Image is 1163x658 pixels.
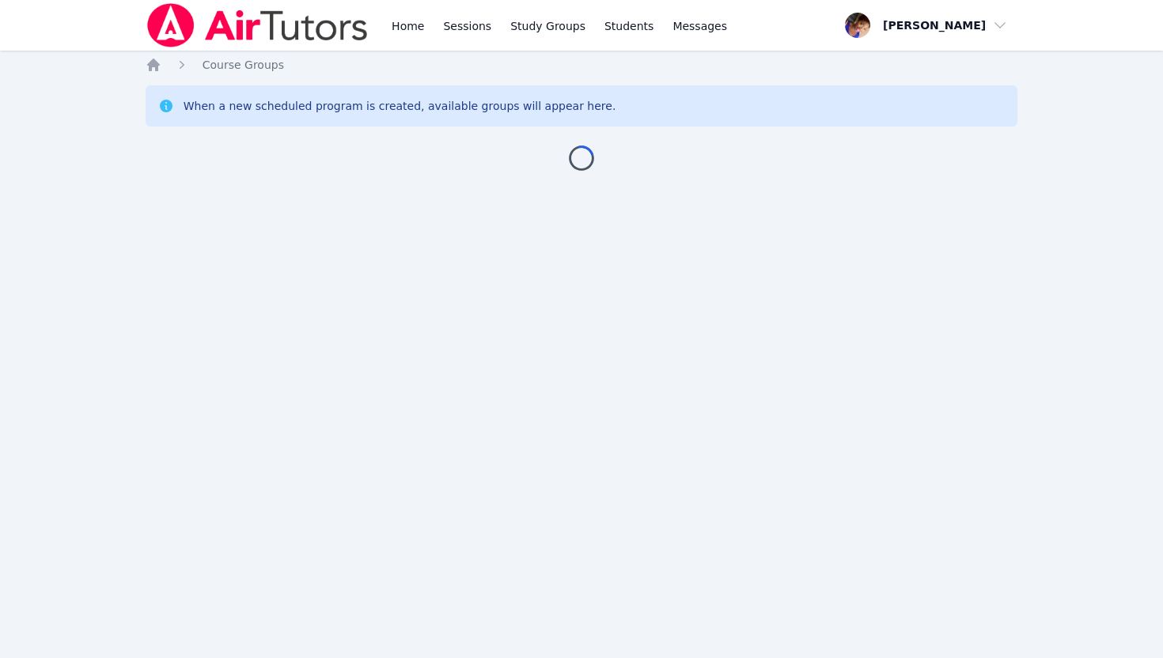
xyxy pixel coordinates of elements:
[184,98,616,114] div: When a new scheduled program is created, available groups will appear here.
[672,18,727,34] span: Messages
[146,3,369,47] img: Air Tutors
[146,57,1018,73] nav: Breadcrumb
[203,59,284,71] span: Course Groups
[203,57,284,73] a: Course Groups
